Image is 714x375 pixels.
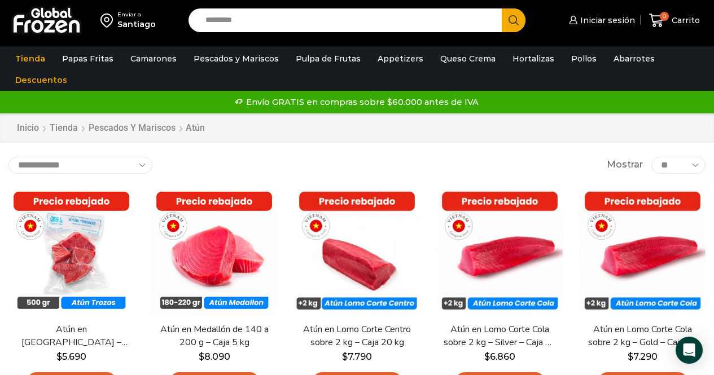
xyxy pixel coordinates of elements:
a: Iniciar sesión [566,9,635,32]
span: Carrito [669,15,700,26]
a: Pollos [566,48,602,69]
a: Atún en Lomo Corte Cola sobre 2 kg – Gold – Caja 20 kg [586,323,699,349]
span: Iniciar sesión [577,15,635,26]
a: Tienda [49,122,78,135]
a: Pulpa de Frutas [290,48,366,69]
div: Santiago [117,19,156,30]
nav: Breadcrumb [16,122,205,135]
a: Atún en Medallón de 140 a 200 g – Caja 5 kg [157,323,271,349]
h1: Atún [186,122,205,133]
a: Descuentos [10,69,73,91]
a: Atún en Lomo Corte Centro sobre 2 kg – Caja 20 kg [300,323,414,349]
a: Pescados y Mariscos [88,122,176,135]
div: Open Intercom Messenger [676,337,703,364]
span: $ [342,351,348,362]
a: Atún en Lomo Corte Cola sobre 2 kg – Silver – Caja 20 kg [443,323,557,349]
span: Mostrar [607,158,643,171]
a: 0 Carrito [646,7,703,34]
button: Search button [502,8,525,32]
img: address-field-icon.svg [100,11,117,30]
select: Pedido de la tienda [8,157,152,174]
a: Papas Fritas [56,48,119,69]
a: Queso Crema [435,48,501,69]
bdi: 5.690 [56,351,86,362]
a: Abarrotes [608,48,660,69]
bdi: 6.860 [484,351,515,362]
span: 0 [660,12,669,21]
div: Enviar a [117,11,156,19]
span: $ [199,351,204,362]
a: Appetizers [372,48,429,69]
span: $ [484,351,490,362]
bdi: 7.790 [342,351,372,362]
bdi: 8.090 [199,351,230,362]
span: $ [56,351,62,362]
a: Atún en [GEOGRAPHIC_DATA] – Caja 10 kg [15,323,128,349]
a: Tienda [10,48,51,69]
a: Hortalizas [507,48,560,69]
bdi: 7.290 [628,351,658,362]
a: Inicio [16,122,40,135]
a: Camarones [125,48,182,69]
span: $ [628,351,633,362]
a: Pescados y Mariscos [188,48,284,69]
